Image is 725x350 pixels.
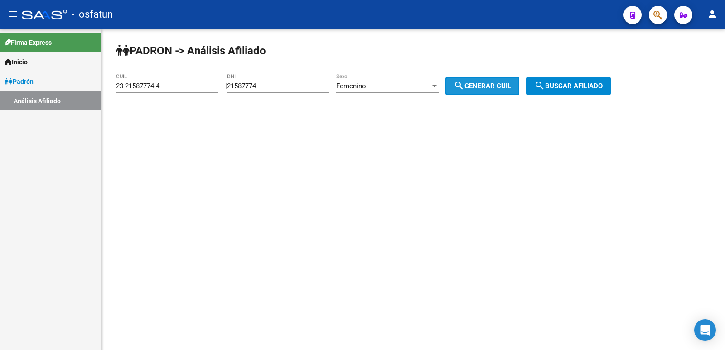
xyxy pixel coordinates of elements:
[445,77,519,95] button: Generar CUIL
[7,9,18,19] mat-icon: menu
[534,82,603,90] span: Buscar afiliado
[225,82,526,90] div: |
[116,44,266,57] strong: PADRON -> Análisis Afiliado
[534,80,545,91] mat-icon: search
[5,57,28,67] span: Inicio
[5,38,52,48] span: Firma Express
[707,9,718,19] mat-icon: person
[72,5,113,24] span: - osfatun
[526,77,611,95] button: Buscar afiliado
[454,80,464,91] mat-icon: search
[5,77,34,86] span: Padrón
[336,82,366,90] span: Femenino
[694,319,716,341] div: Open Intercom Messenger
[454,82,511,90] span: Generar CUIL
